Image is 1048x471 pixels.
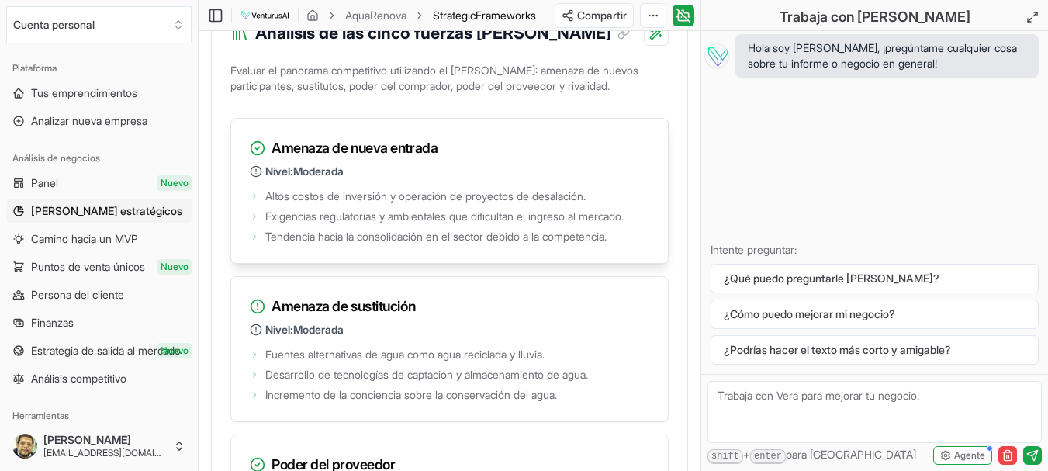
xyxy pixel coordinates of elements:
[265,189,586,203] font: Altos costos de inversión y operación de proyectos de desalación.
[31,316,74,329] font: Finanzas
[6,282,192,307] a: Persona del cliente
[433,8,536,23] span: StrategicFrameworks
[6,6,192,43] button: Seleccione una organización
[31,176,58,189] font: Panel
[711,264,1039,293] button: ¿Qué puedo preguntarle [PERSON_NAME]?
[265,388,557,401] font: Incremento de la conciencia sobre la conservación del agua.
[31,260,145,273] font: Puntos de venta únicos
[476,9,536,22] span: Frameworks
[12,62,57,74] font: Plataforma
[293,323,344,336] font: Moderada
[6,81,192,106] a: Tus emprendimientos
[12,434,37,459] img: ACg8ocLnV8Dkz28Lvri00b1rlxoYopJNIVV_CDIpgc9wK0h_bCnRQvz3=s96-c
[6,227,192,251] a: Camino hacia un MVP
[711,300,1039,329] button: ¿Cómo puedo mejorar mi negocio?
[6,109,192,133] a: Analizar nueva empresa
[43,447,195,459] font: [EMAIL_ADDRESS][DOMAIN_NAME]
[230,64,638,92] font: Evaluar el panorama competitivo utilizando el [PERSON_NAME]: amenaza de nuevos participantes, sus...
[711,243,797,256] font: Intente preguntar:
[933,446,992,465] button: Agente
[306,8,536,23] nav: migaja de pan
[293,165,344,178] font: Moderada
[750,449,786,464] kbd: enter
[780,9,970,25] font: Trabaja con [PERSON_NAME]
[577,9,627,22] font: Compartir
[12,410,69,421] font: Herramientas
[31,204,182,217] font: [PERSON_NAME] estratégicos
[265,230,607,243] font: Tendencia hacia la consolidación en el sector debido a la competencia.
[31,372,126,385] font: Análisis competitivo
[724,272,939,285] font: ¿Qué puedo preguntarle [PERSON_NAME]?
[6,338,192,363] a: Estrategia de salida al mercadoNuevo
[345,8,406,23] a: AquaRenova
[265,348,545,361] font: Fuentes alternativas de agua como agua reciclada y lluvia.
[265,323,293,336] font: Nivel:
[6,366,192,391] a: Análisis competitivo
[786,448,916,461] font: para [GEOGRAPHIC_DATA]
[6,255,192,279] a: Puntos de venta únicosNuevo
[31,86,137,99] font: Tus emprendimientos
[255,23,611,43] font: Análisis de las cinco fuerzas [PERSON_NAME]
[748,41,1017,70] font: Hola soy [PERSON_NAME], ¡pregúntame cualquier cosa sobre tu informe o negocio en general!
[161,261,189,272] font: Nuevo
[161,345,189,356] font: Nuevo
[724,343,951,356] font: ¿Podrías hacer el texto más corto y amigable?
[31,344,181,357] font: Estrategia de salida al mercado
[161,177,189,189] font: Nuevo
[272,140,438,156] font: Amenaza de nueva entrada
[6,199,192,223] a: [PERSON_NAME] estratégicos
[240,6,290,25] img: logo
[711,335,1039,365] button: ¿Podrías hacer el texto más corto y amigable?
[265,210,624,223] font: Exigencias regulatorias y ambientales que dificultan el ingreso al mercado.
[265,368,588,381] font: Desarrollo de tecnologías de captación y almacenamiento de agua.
[707,449,743,464] kbd: shift
[724,307,895,320] font: ¿Cómo puedo mejorar mi negocio?
[265,165,293,178] font: Nivel:
[43,433,131,446] font: [PERSON_NAME]
[12,152,100,164] font: Análisis de negocios
[743,448,750,461] font: +
[31,288,124,301] font: Persona del cliente
[6,428,192,465] button: [PERSON_NAME][EMAIL_ADDRESS][DOMAIN_NAME]
[31,114,147,127] font: Analizar nueva empresa
[6,310,192,335] a: Finanzas
[704,43,729,68] img: Vera
[555,3,634,28] button: Compartir
[954,449,985,461] font: Agente
[13,18,95,31] font: Cuenta personal
[31,232,138,245] font: Camino hacia un MVP
[272,298,415,314] font: Amenaza de sustitución
[6,171,192,196] a: PanelNuevo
